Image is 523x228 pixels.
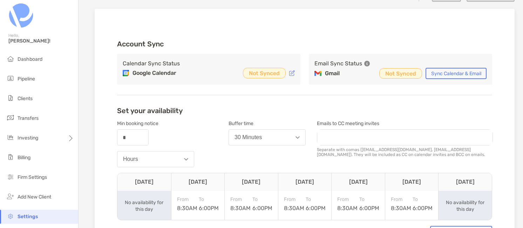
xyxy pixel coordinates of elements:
p: Not Synced [249,69,280,78]
div: 6:00PM [306,196,326,211]
div: Hours [123,156,138,162]
span: To [306,196,326,202]
div: Min booking notice [117,120,217,126]
div: No availability for this day [444,199,486,213]
span: From [391,196,411,202]
span: To [413,196,433,202]
h2: Set your availability [117,106,183,115]
th: [DATE] [278,173,332,191]
h3: Email Sync Status [314,59,362,68]
div: 6:00PM [252,196,272,211]
div: Buffer time [229,120,306,126]
img: Google Calendar [123,70,129,76]
button: 30 Minutes [229,129,306,145]
div: 6:00PM [359,196,379,211]
div: 8:30AM [230,196,251,211]
div: 8:30AM [391,196,411,211]
div: 8:30AM [177,196,197,211]
th: [DATE] [331,173,385,191]
span: Billing [18,155,30,161]
div: 8:30AM [284,196,304,211]
span: From [230,196,251,202]
img: firm-settings icon [6,172,15,181]
p: Google Calendar [133,69,176,77]
img: Zoe Logo [8,3,34,28]
span: From [284,196,304,202]
span: From [337,196,358,202]
span: Pipeline [18,76,35,82]
th: [DATE] [438,173,492,191]
th: [DATE] [385,173,439,191]
h3: Account Sync [117,40,492,48]
div: No availability for this day [123,199,165,213]
img: Open dropdown arrow [184,158,188,161]
p: Gmail [325,69,340,78]
div: 6:00PM [199,196,219,211]
span: [PERSON_NAME]! [8,38,74,44]
span: To [359,196,379,202]
span: Dashboard [18,56,42,62]
img: add_new_client icon [6,192,15,201]
span: Clients [18,96,33,102]
img: pipeline icon [6,74,15,83]
div: 30 Minutes [235,134,262,141]
th: [DATE] [171,173,225,191]
span: Firm Settings [18,174,47,180]
img: investing icon [6,133,15,142]
span: Add New Client [18,194,51,200]
th: [DATE] [224,173,278,191]
button: Sync Calendar & Email [426,68,487,79]
span: To [199,196,219,202]
span: Investing [18,135,38,141]
div: Emails to CC meeting invites [317,120,492,126]
span: To [252,196,272,202]
img: Open dropdown arrow [296,136,300,139]
span: Settings [18,214,38,220]
div: 8:30AM [337,196,358,211]
img: transfers icon [6,113,15,122]
img: billing icon [6,153,15,161]
p: Not Synced [385,69,416,78]
img: clients icon [6,94,15,102]
img: dashboard icon [6,54,15,63]
th: [DATE] [117,173,171,191]
div: Separate with comas ([EMAIL_ADDRESS][DOMAIN_NAME], [EMAIL_ADDRESS][DOMAIN_NAME]). They will be in... [317,147,493,157]
span: From [177,196,197,202]
span: Transfers [18,115,39,121]
button: Hours [117,151,194,167]
img: settings icon [6,212,15,220]
h3: Calendar Sync Status [123,59,180,68]
div: 6:00PM [413,196,433,211]
img: Gmail [314,71,321,76]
